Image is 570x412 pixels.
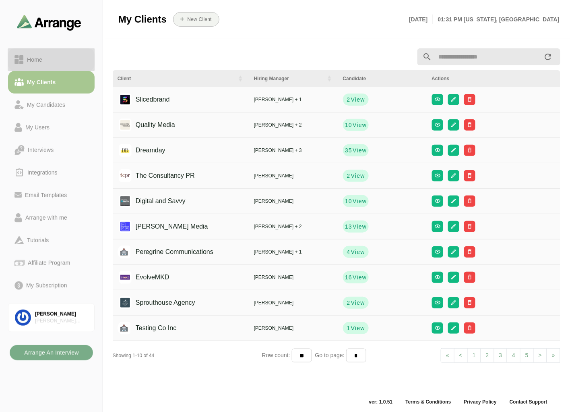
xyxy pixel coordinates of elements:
a: Contact Support [503,399,554,405]
span: » [552,352,555,358]
div: [PERSON_NAME] [254,299,333,306]
a: Privacy Policy [458,399,503,405]
div: Client [118,75,232,82]
div: [PERSON_NAME] [254,198,333,205]
div: Digital and Savvy [123,194,186,209]
div: Peregrine Communications [123,244,213,260]
div: Email Templates [22,190,70,200]
img: dreamdayla_logo.jpg [119,144,132,157]
div: Arrange with me [22,213,70,223]
span: Go to page: [312,352,346,358]
div: [PERSON_NAME] [35,311,88,318]
div: My Candidates [24,100,68,110]
span: View [352,197,367,205]
div: Sprouthouse Agency [123,295,195,310]
span: View [352,121,367,129]
img: tcpr.jpeg [119,169,132,182]
div: [PERSON_NAME] + 1 [254,248,333,256]
a: Affiliate Program [8,252,95,274]
a: Tutorials [8,229,95,252]
img: placeholder logo [118,322,130,335]
span: View [351,96,365,104]
button: 2View [343,297,369,309]
a: Integrations [8,161,95,184]
div: [PERSON_NAME] Associates [35,318,88,325]
img: quality_media_logo.jpg [119,119,132,131]
a: Next [547,348,560,363]
div: [PERSON_NAME] Media [123,219,208,234]
a: Terms & Conditions [399,399,457,405]
span: My Clients [118,13,167,25]
span: View [351,172,365,180]
button: 10View [343,195,369,207]
div: Quality Media [123,117,175,133]
button: Arrange An Interview [10,345,93,360]
div: Tutorials [24,235,52,245]
div: Affiliate Program [25,258,73,268]
button: 16View [343,271,369,283]
div: Home [24,55,45,65]
button: 35View [343,144,369,156]
a: My Candidates [8,94,95,116]
div: [PERSON_NAME] + 2 [254,121,333,129]
strong: 13 [345,223,352,231]
span: View [351,248,365,256]
img: slicedbrand_logo.jpg [119,93,132,106]
a: Interviews [8,139,95,161]
button: 4View [343,246,369,258]
div: Hiring Manager [254,75,321,82]
div: My Users [22,123,53,132]
strong: 2 [346,96,350,104]
img: hannah_cranston_media_logo.jpg [119,220,132,233]
strong: 10 [345,121,352,129]
a: Home [8,48,95,71]
a: Arrange with me [8,206,95,229]
button: 2View [343,170,369,182]
strong: 2 [346,299,350,307]
a: My Subscription [8,274,95,297]
div: Dreamday [123,143,165,158]
strong: 35 [345,146,352,154]
strong: 1 [346,324,350,332]
a: Next [533,348,547,363]
p: 01:31 PM [US_STATE], [GEOGRAPHIC_DATA] [433,15,560,24]
b: New Client [187,17,211,22]
div: My Subscription [23,281,70,290]
div: EvolveMKD [123,270,169,285]
img: arrangeai-name-small-logo.4d2b8aee.svg [17,15,81,30]
span: > [539,352,542,358]
p: [DATE] [409,15,433,24]
div: [PERSON_NAME] [254,172,333,179]
img: 1631367050045.jpg [119,195,132,208]
a: [PERSON_NAME][PERSON_NAME] Associates [8,303,95,332]
div: Interviews [25,145,57,155]
strong: 2 [346,172,350,180]
img: sprouthouseagency_logo.jpg [119,296,132,309]
div: [PERSON_NAME] + 3 [254,147,333,154]
strong: 10 [345,197,352,205]
b: Arrange An Interview [24,345,79,360]
a: Email Templates [8,184,95,206]
span: View [352,146,367,154]
a: My Users [8,116,95,139]
div: My Clients [24,77,59,87]
div: Candidate [343,75,422,82]
div: The Consultancy PR [123,168,195,183]
button: 10View [343,119,369,131]
div: Slicedbrand [123,92,170,107]
strong: 16 [345,273,352,281]
a: My Clients [8,71,95,94]
button: 1View [343,322,369,334]
div: Integrations [24,168,61,177]
strong: 4 [346,248,350,256]
a: 2 [481,348,494,363]
a: 5 [520,348,534,363]
img: placeholder logo [118,246,130,258]
button: 2View [343,94,369,106]
span: Row count: [262,352,292,358]
div: Showing 1-10 of 44 [113,352,262,359]
img: evolvemkd-logo.jpg [119,271,132,284]
span: ver: 1.0.51 [363,399,399,405]
span: View [351,299,365,307]
span: View [351,324,365,332]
